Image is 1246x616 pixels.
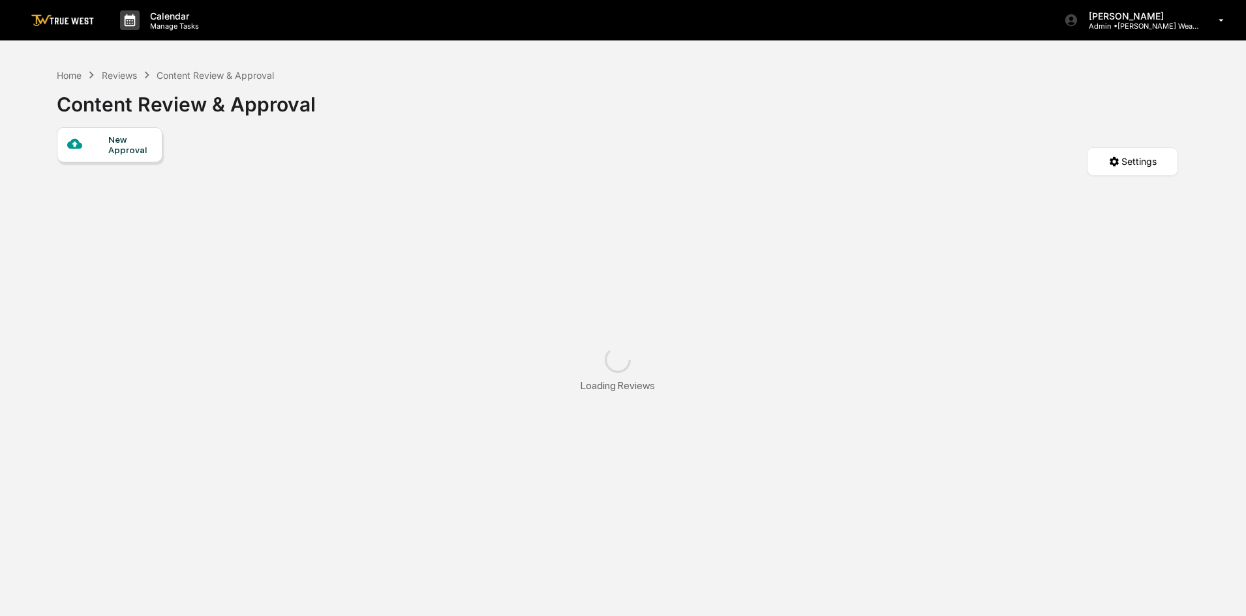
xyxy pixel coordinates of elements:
p: Calendar [140,10,205,22]
div: Home [57,70,82,81]
div: Loading Reviews [581,379,655,392]
button: Settings [1087,147,1178,176]
div: Content Review & Approval [157,70,274,81]
div: New Approval [108,134,152,155]
img: logo [31,14,94,27]
div: Reviews [102,70,137,81]
p: Admin • [PERSON_NAME] Wealth Management [1078,22,1200,31]
div: Content Review & Approval [57,82,316,116]
p: Manage Tasks [140,22,205,31]
p: [PERSON_NAME] [1078,10,1200,22]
